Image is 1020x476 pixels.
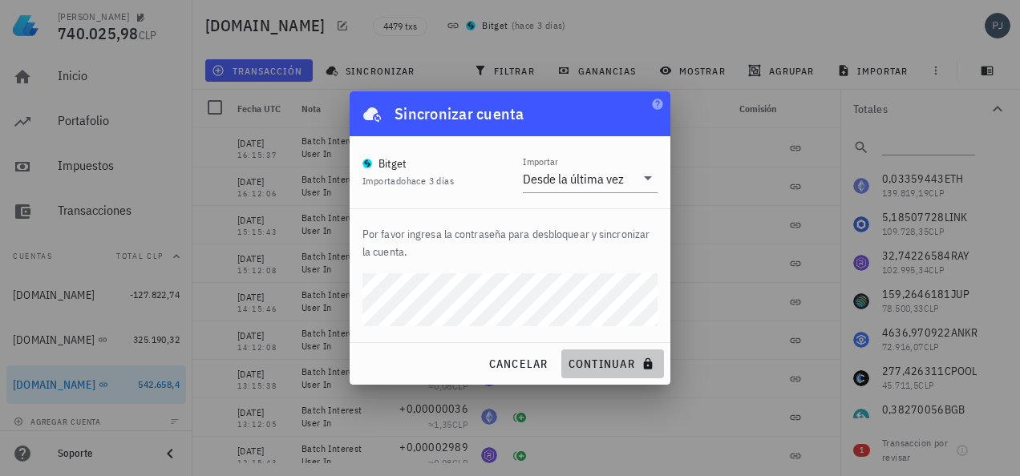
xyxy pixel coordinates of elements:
p: Por favor ingresa la contraseña para desbloquear y sincronizar la cuenta. [362,225,658,260]
button: cancelar [481,349,554,378]
span: hace 3 días [407,175,454,187]
div: Sincronizar cuenta [395,101,524,127]
span: continuar [568,357,658,371]
img: bitgetglobal [362,159,372,168]
label: Importar [523,155,558,167]
span: cancelar [488,357,548,371]
div: ImportarDesde la última vez [523,165,658,192]
div: Bitget [378,155,407,171]
span: Importado [362,175,454,187]
div: Desde la última vez [523,171,624,187]
button: continuar [561,349,664,378]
